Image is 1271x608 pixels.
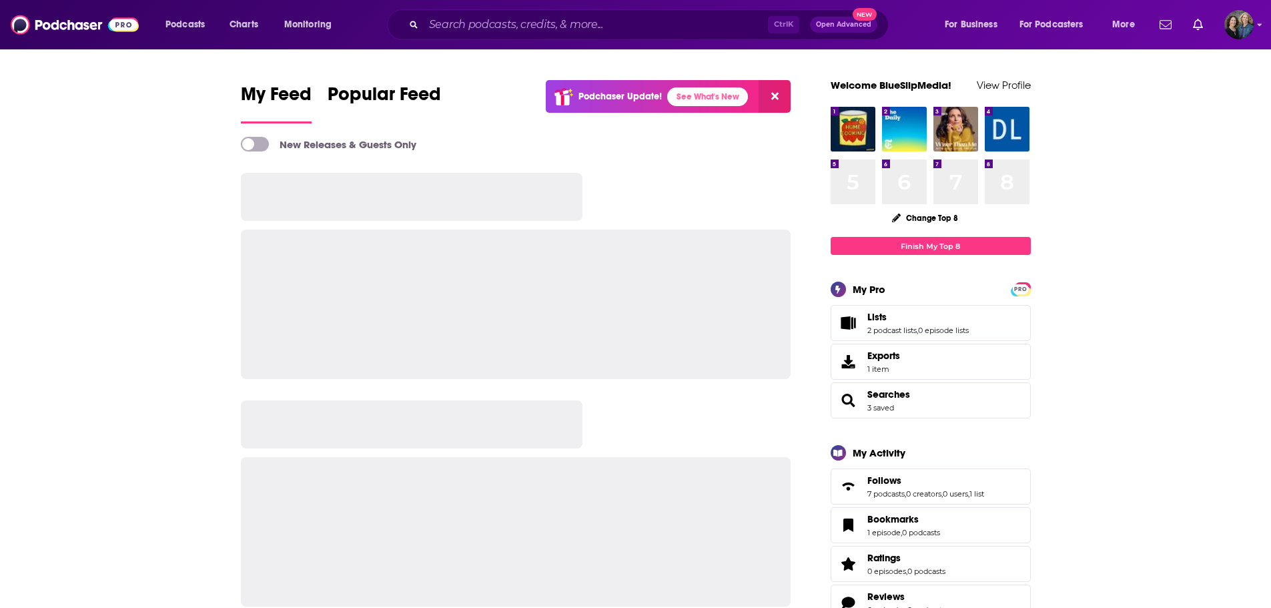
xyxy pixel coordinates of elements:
[1103,14,1152,35] button: open menu
[328,83,441,123] a: Popular Feed
[945,15,997,34] span: For Business
[831,507,1031,543] span: Bookmarks
[835,314,862,332] a: Lists
[901,528,902,537] span: ,
[1112,15,1135,34] span: More
[853,446,905,459] div: My Activity
[230,15,258,34] span: Charts
[831,546,1031,582] span: Ratings
[867,311,969,323] a: Lists
[867,350,900,362] span: Exports
[853,283,885,296] div: My Pro
[867,528,901,537] a: 1 episode
[867,489,905,499] a: 7 podcasts
[424,14,768,35] input: Search podcasts, credits, & more...
[867,567,906,576] a: 0 episodes
[816,21,871,28] span: Open Advanced
[867,591,905,603] span: Reviews
[867,513,919,525] span: Bookmarks
[968,489,969,499] span: ,
[943,489,968,499] a: 0 users
[902,528,940,537] a: 0 podcasts
[1224,10,1254,39] img: User Profile
[906,567,907,576] span: ,
[867,552,945,564] a: Ratings
[241,137,416,151] a: New Releases & Guests Only
[884,210,967,226] button: Change Top 8
[941,489,943,499] span: ,
[1224,10,1254,39] span: Logged in as BlueSlipMedia
[835,555,862,573] a: Ratings
[918,326,969,335] a: 0 episode lists
[933,107,978,151] img: Wiser Than Me with Julia Louis-Dreyfus
[835,516,862,535] a: Bookmarks
[907,567,945,576] a: 0 podcasts
[831,344,1031,380] a: Exports
[831,79,951,91] a: Welcome BlueSlipMedia!
[969,489,984,499] a: 1 list
[1011,14,1103,35] button: open menu
[1019,15,1084,34] span: For Podcasters
[935,14,1014,35] button: open menu
[1154,13,1177,36] a: Show notifications dropdown
[867,311,887,323] span: Lists
[275,14,349,35] button: open menu
[867,513,940,525] a: Bookmarks
[831,382,1031,418] span: Searches
[906,489,941,499] a: 0 creators
[867,364,900,374] span: 1 item
[977,79,1031,91] a: View Profile
[867,403,894,412] a: 3 saved
[1188,13,1208,36] a: Show notifications dropdown
[1224,10,1254,39] button: Show profile menu
[835,477,862,496] a: Follows
[867,475,984,487] a: Follows
[241,83,312,113] span: My Feed
[867,475,901,487] span: Follows
[667,87,748,106] a: See What's New
[1013,284,1029,294] a: PRO
[221,14,266,35] a: Charts
[831,469,1031,505] span: Follows
[578,91,662,102] p: Podchaser Update!
[831,237,1031,255] a: Finish My Top 8
[165,15,205,34] span: Podcasts
[831,305,1031,341] span: Lists
[831,107,875,151] img: Home Cooking
[985,107,1029,151] img: David Lebovitz podcast
[400,9,901,40] div: Search podcasts, credits, & more...
[835,391,862,410] a: Searches
[917,326,918,335] span: ,
[835,352,862,371] span: Exports
[284,15,332,34] span: Monitoring
[882,107,927,151] img: The Daily
[156,14,222,35] button: open menu
[328,83,441,113] span: Popular Feed
[810,17,877,33] button: Open AdvancedNew
[241,83,312,123] a: My Feed
[867,591,945,603] a: Reviews
[905,489,906,499] span: ,
[867,552,901,564] span: Ratings
[11,12,139,37] img: Podchaser - Follow, Share and Rate Podcasts
[853,8,877,21] span: New
[768,16,799,33] span: Ctrl K
[867,388,910,400] a: Searches
[867,326,917,335] a: 2 podcast lists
